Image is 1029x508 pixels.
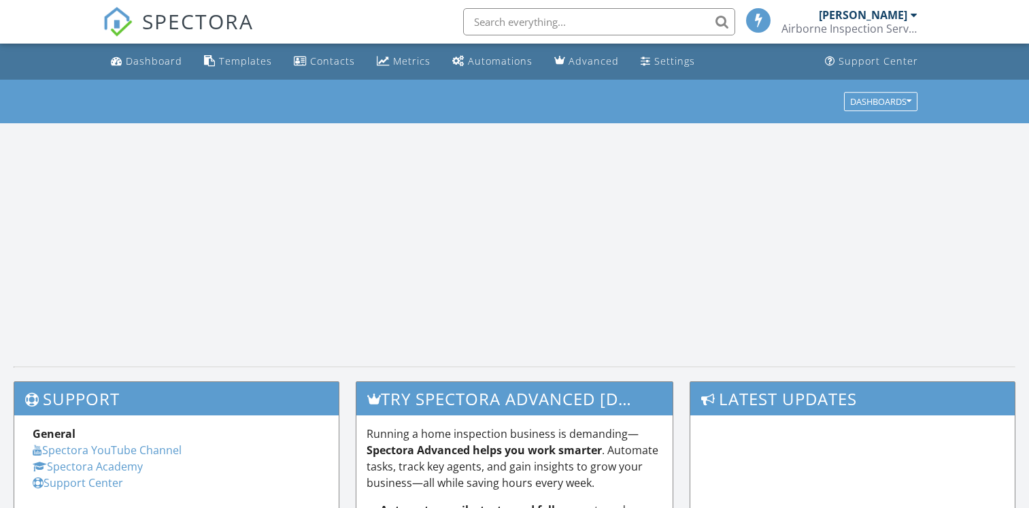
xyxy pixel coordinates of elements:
a: Advanced [549,49,624,74]
div: Settings [654,54,695,67]
a: Dashboard [105,49,188,74]
div: Advanced [569,54,619,67]
p: Running a home inspection business is demanding— . Automate tasks, track key agents, and gain ins... [367,426,662,491]
div: Dashboards [850,97,911,106]
strong: General [33,426,75,441]
a: Support Center [33,475,123,490]
div: Metrics [393,54,431,67]
h3: Latest Updates [690,382,1015,415]
strong: Spectora Advanced helps you work smarter [367,443,602,458]
div: Templates [219,54,272,67]
div: Airborne Inspection Services [781,22,917,35]
h3: Support [14,382,339,415]
input: Search everything... [463,8,735,35]
div: Dashboard [126,54,182,67]
a: Metrics [371,49,436,74]
div: Support Center [839,54,918,67]
button: Dashboards [844,92,917,111]
a: Support Center [820,49,924,74]
a: Templates [199,49,277,74]
div: Contacts [310,54,355,67]
div: [PERSON_NAME] [819,8,907,22]
h3: Try spectora advanced [DATE] [356,382,673,415]
a: Spectora Academy [33,459,143,474]
a: Automations (Basic) [447,49,538,74]
a: Spectora YouTube Channel [33,443,182,458]
a: Contacts [288,49,360,74]
div: Automations [468,54,533,67]
a: SPECTORA [103,18,254,47]
img: The Best Home Inspection Software - Spectora [103,7,133,37]
a: Settings [635,49,701,74]
span: SPECTORA [142,7,254,35]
